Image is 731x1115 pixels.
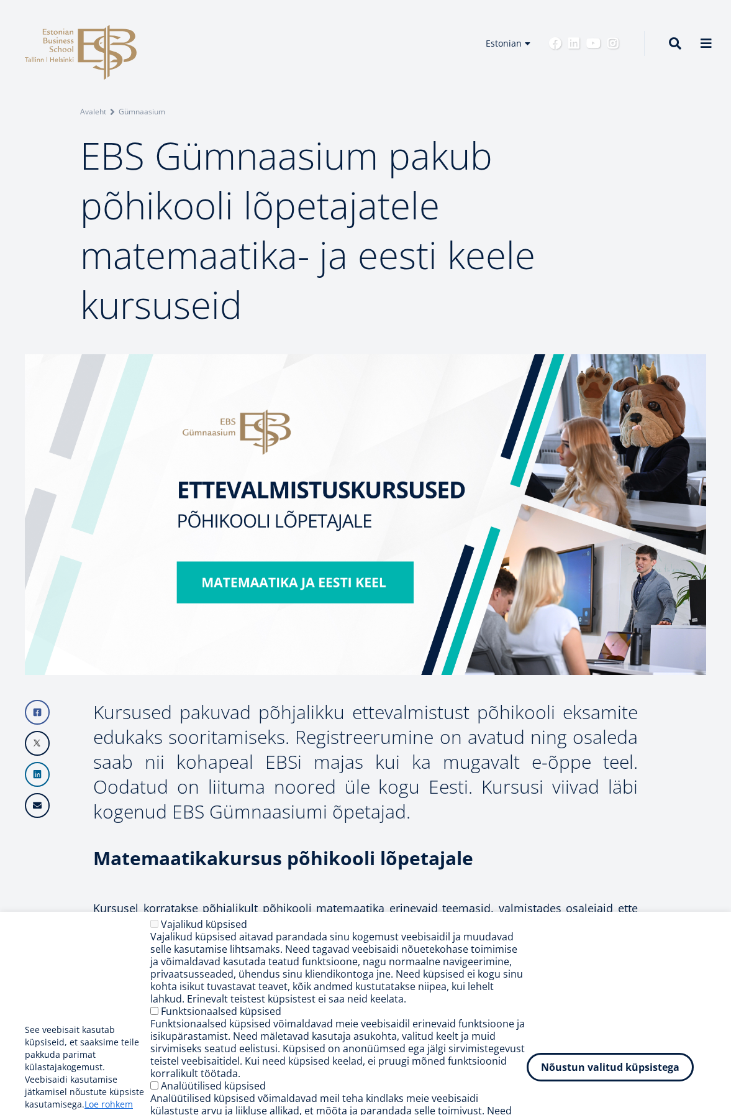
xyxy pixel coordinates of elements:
button: Nõustun valitud küpsistega [527,1053,694,1081]
a: Facebook [549,37,561,50]
p: See veebisait kasutab küpsiseid, et saaksime teile pakkuda parimat külastajakogemust. Veebisaidi ... [25,1024,150,1111]
span: EBS Gümnaasium pakub põhikooli lõpetajatele matemaatika- ja eesti keele kursuseid [80,130,535,330]
a: Gümnaasium [119,106,165,118]
label: Vajalikud küpsised [161,917,247,931]
div: Kursused pakuvad põhjalikku ettevalmistust põhikooli eksamite edukaks sooritamiseks. Registreerum... [93,700,638,824]
label: Analüütilised küpsised [161,1079,266,1093]
a: Youtube [586,37,601,50]
p: Kursusel korratakse põhjalikult põhikooli matemaatika erinevaid teemasid, valmistades osalejaid e... [93,899,638,973]
div: Funktsionaalsed küpsised võimaldavad meie veebisaidil erinevaid funktsioone ja isikupärastamist. ... [150,1017,527,1080]
a: Avaleht [80,106,106,118]
img: X [26,732,48,755]
label: Funktsionaalsed küpsised [161,1004,281,1018]
a: Linkedin [25,762,50,787]
strong: Matemaatikakursus põhikooli lõpetajale [93,845,473,871]
div: Vajalikud küpsised aitavad parandada sinu kogemust veebisaidil ja muudavad selle kasutamise lihts... [150,930,527,1005]
a: Instagram [607,37,619,50]
img: EBS Gümnaasiumi ettevalmistuskursused [25,354,706,675]
a: Email [25,793,50,818]
a: Linkedin [568,37,580,50]
a: Facebook [25,700,50,725]
a: Loe rohkem [84,1098,133,1111]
